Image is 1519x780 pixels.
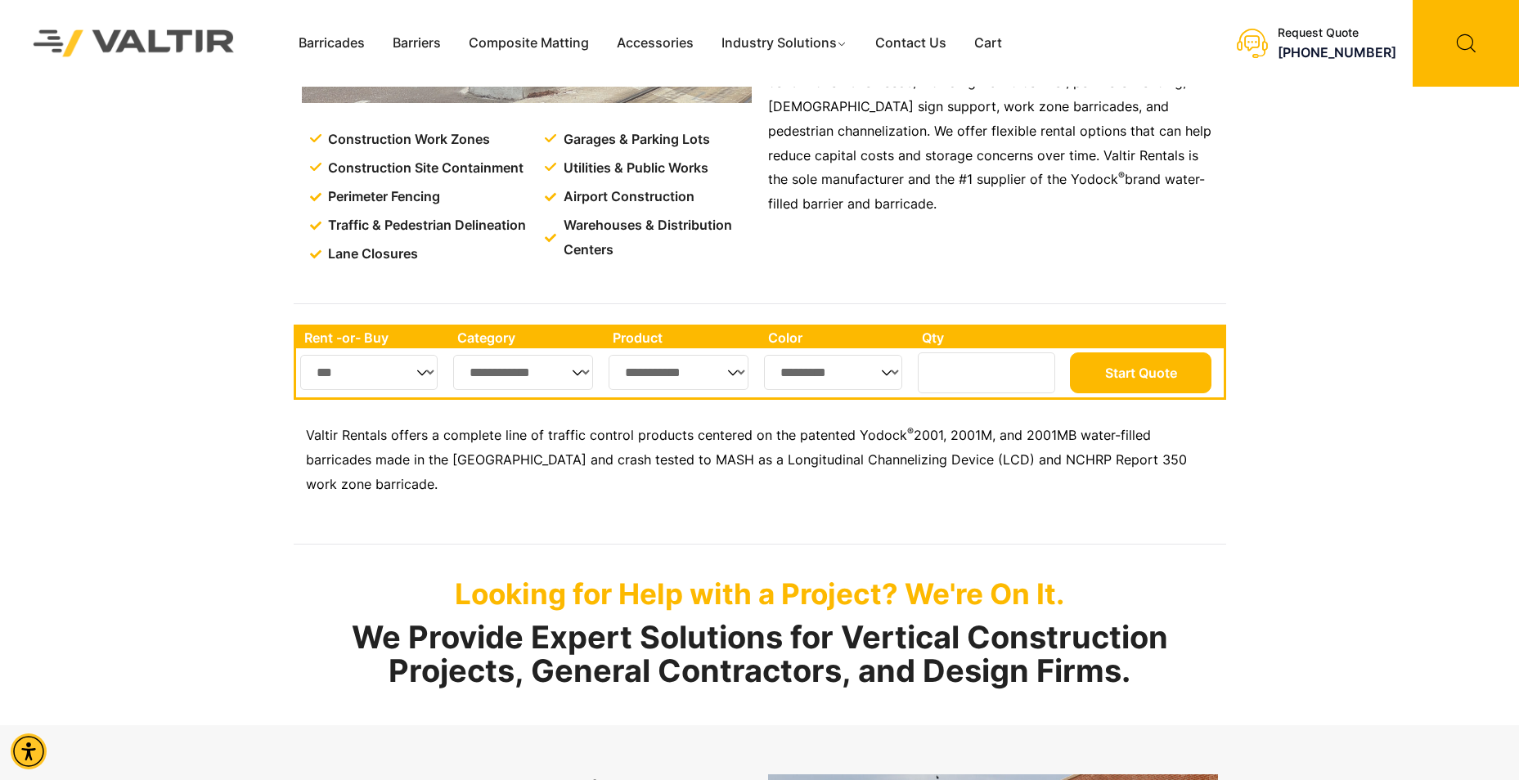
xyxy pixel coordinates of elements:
span: Valtir Rentals offers a complete line of traffic control products centered on the patented Yodock [306,427,907,443]
th: Product [604,327,759,348]
p: Looking for Help with a Project? We're On It. [294,576,1226,611]
span: Garages & Parking Lots [560,128,710,152]
span: Airport Construction [560,185,694,209]
span: Traffic & Pedestrian Delineation [324,213,526,238]
a: Industry Solutions [708,31,862,56]
span: Construction Site Containment [324,156,524,181]
span: Construction Work Zones [324,128,490,152]
a: Contact Us [861,31,960,56]
span: Warehouses & Distribution Centers [560,213,755,262]
select: Single select [609,355,748,390]
a: call (888) 496-3625 [1278,44,1396,61]
h2: We Provide Expert Solutions for Vertical Construction Projects, General Contractors, and Design F... [294,621,1226,689]
div: Accessibility Menu [11,733,47,769]
span: Lane Closures [324,242,418,267]
img: Valtir Rentals [12,9,256,78]
a: Barriers [379,31,455,56]
th: Color [760,327,914,348]
select: Single select [453,355,593,390]
button: Start Quote [1070,352,1211,393]
a: Barricades [285,31,379,56]
span: 2001, 2001M, and 2001MB water-filled barricades made in the [GEOGRAPHIC_DATA] and crash tested to... [306,427,1187,492]
a: Cart [960,31,1016,56]
select: Single select [300,355,438,390]
a: Accessories [603,31,708,56]
a: Composite Matting [455,31,603,56]
th: Category [449,327,604,348]
span: Perimeter Fencing [324,185,440,209]
sup: ® [907,425,914,437]
sup: ® [1118,169,1125,182]
p: Valtir’s water-filled barricades can be assembled to meet various construction site needs, includ... [768,46,1218,217]
div: Request Quote [1278,26,1396,40]
span: Utilities & Public Works [560,156,708,181]
th: Rent -or- Buy [296,327,449,348]
th: Qty [914,327,1067,348]
input: Number [918,352,1055,393]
